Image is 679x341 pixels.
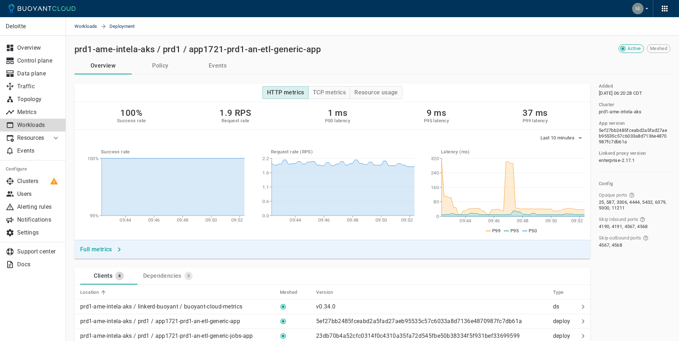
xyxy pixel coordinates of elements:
span: Skip outbound ports [599,235,641,241]
span: P50 [529,228,537,233]
tspan: 09:46 [488,218,500,223]
p: Deloitte [6,23,60,30]
p: deploy [553,332,576,340]
p: Workloads [17,122,60,129]
p: prd1-ame-intela-aks / linkerd-buoyant / buoyant-cloud-metrics [80,303,242,310]
p: Users [17,191,60,198]
h5: P95 latency [424,118,449,124]
span: 4567, 4568 [599,242,622,248]
tspan: 0.0 [262,213,269,218]
button: Overview [74,57,132,74]
span: 3 [184,273,193,279]
span: Type [553,289,573,296]
tspan: 160 [431,185,439,190]
tspan: 09:52 [231,217,243,223]
button: HTTP metrics [262,86,309,99]
div: Clients [91,270,112,280]
svg: Ports that bypass the Linkerd proxy for outgoing connections [643,235,649,241]
h5: App version [599,120,625,126]
tspan: 2.2 [262,156,269,161]
tspan: 100% [87,156,99,161]
tspan: 0 [436,214,439,219]
button: Last 10 minutes [540,133,585,143]
span: P99 [492,228,500,233]
h5: Linkerd proxy version [599,150,646,156]
span: 4 [115,273,123,279]
p: Docs [17,261,60,268]
tspan: 320 [431,156,439,161]
h5: Added [599,83,613,89]
span: Opaque ports [599,192,627,198]
img: Sesha Pillutla [632,3,644,14]
span: 5ef27bb2485fceabd2a5fad27aeb95535c57c6033a8d7136e4870987fc7db61a [599,128,669,145]
button: Resource usage [350,86,402,99]
button: Events [189,57,246,74]
span: Version [316,289,342,296]
p: deploy [553,318,576,325]
span: Active [625,46,644,51]
p: Metrics [17,109,60,116]
h2: 100% [117,108,146,118]
tspan: 09:52 [401,217,413,223]
button: Full metrics [77,243,125,256]
h4: Full metrics [80,246,112,253]
tspan: 09:52 [571,218,583,223]
tspan: 0.6 [262,199,269,204]
tspan: 09:50 [375,217,387,223]
tspan: 09:48 [177,217,188,223]
tspan: 1.6 [262,170,269,176]
h2: 9 ms [424,108,449,118]
span: Deployment [110,17,144,36]
h2: prd1-ame-intela-aks / prd1 / app1721-prd1-an-etl-generic-app [74,44,321,54]
p: v0.34.0 [316,303,335,310]
tspan: 09:46 [148,217,160,223]
svg: Ports that bypass the Linkerd proxy for incoming connections [640,217,645,222]
p: Alerting rules [17,203,60,211]
p: Notifications [17,216,60,223]
tspan: 09:48 [347,217,359,223]
p: prd1-ame-intela-aks / prd1 / app1721-prd1-an-etl-generic-app [80,318,240,325]
span: Meshed [647,46,670,51]
h5: Success rate [117,118,146,124]
h5: Type [553,290,564,295]
span: Last 10 minutes [540,135,576,141]
a: Workloads [74,17,100,36]
p: Resources [17,134,46,142]
a: Dependencies3 [137,267,198,285]
h5: Latency (ms) [441,149,585,155]
tspan: 09:48 [517,218,529,223]
a: Policy [132,57,189,74]
p: 23db70b4a52cfc0314f0c4310a35fa72d545fbe50b38334f5f931bef33699599 [316,332,520,339]
p: Control plane [17,57,60,64]
a: Clients4 [80,267,137,285]
span: Location [80,289,108,296]
h2: 1.9 RPS [219,108,251,118]
span: Skip inbound ports [599,217,638,222]
span: Meshed [280,289,306,296]
tspan: 80 [433,199,439,204]
span: P95 [510,228,519,233]
div: Dependencies [140,270,181,280]
h5: P99 latency [523,118,548,124]
tspan: 09:50 [205,217,217,223]
tspan: 09:46 [318,217,330,223]
p: Data plane [17,70,60,77]
p: 5ef27bb2485fceabd2a5fad27aeb95535c57c6033a8d7136e4870987fc7db61a [316,318,522,325]
tspan: 09:50 [545,218,557,223]
p: Support center [17,248,60,255]
h2: 37 ms [523,108,548,118]
tspan: 240 [431,170,439,176]
p: prd1-ame-intela-aks / prd1 / app1721-prd1-an-etl-generic-jobs-app [80,332,253,340]
h4: Resource usage [354,89,398,96]
button: TCP metrics [308,86,350,99]
p: Topology [17,96,60,103]
tspan: 1.1 [262,184,269,190]
h5: Version [316,290,333,295]
span: prd1-ame-intela-aks [599,109,642,115]
h4: HTTP metrics [267,89,304,96]
p: Events [17,147,60,154]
